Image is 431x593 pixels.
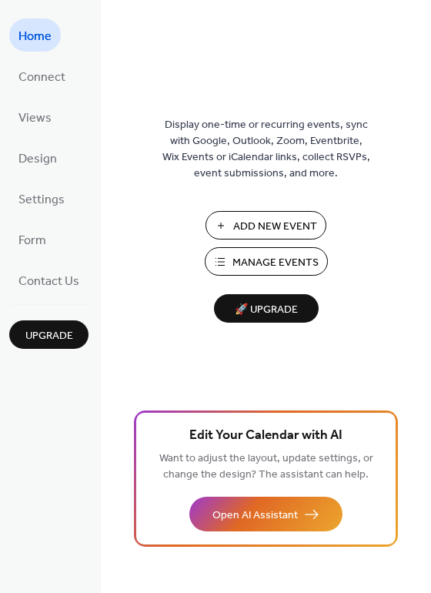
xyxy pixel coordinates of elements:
[9,141,66,174] a: Design
[9,18,61,52] a: Home
[18,270,79,293] span: Contact Us
[18,106,52,130] span: Views
[162,117,370,182] span: Display one-time or recurring events, sync with Google, Outlook, Zoom, Eventbrite, Wix Events or ...
[233,219,317,235] span: Add New Event
[9,182,74,215] a: Settings
[18,229,46,253] span: Form
[25,328,73,344] span: Upgrade
[223,300,309,320] span: 🚀 Upgrade
[232,255,319,271] span: Manage Events
[159,448,373,485] span: Want to adjust the layout, update settings, or change the design? The assistant can help.
[189,425,342,447] span: Edit Your Calendar with AI
[18,25,52,49] span: Home
[9,59,75,92] a: Connect
[18,65,65,89] span: Connect
[205,247,328,276] button: Manage Events
[9,100,61,133] a: Views
[9,263,89,296] a: Contact Us
[214,294,319,323] button: 🚀 Upgrade
[189,497,342,531] button: Open AI Assistant
[18,147,57,171] span: Design
[205,211,326,240] button: Add New Event
[9,320,89,349] button: Upgrade
[212,508,298,524] span: Open AI Assistant
[18,188,65,212] span: Settings
[9,223,55,256] a: Form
